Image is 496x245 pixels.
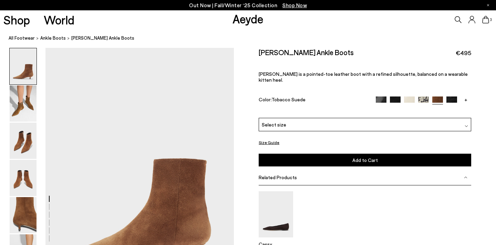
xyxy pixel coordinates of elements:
[465,124,468,128] img: svg%3E
[461,96,471,103] a: +
[282,2,307,8] span: Navigate to /collections/new-in
[259,48,354,57] h2: [PERSON_NAME] Ankle Boots
[9,34,35,42] a: All Footwear
[271,96,306,102] span: Tobacco Suede
[10,197,37,233] img: Sofie Suede Ankle Boots - Image 5
[10,123,37,159] img: Sofie Suede Ankle Boots - Image 3
[259,191,293,237] img: Cassy Pointed-Toe Suede Flats
[189,1,307,10] p: Out Now | Fall/Winter ‘25 Collection
[456,49,471,57] span: €495
[10,48,37,84] img: Sofie Suede Ankle Boots - Image 1
[489,18,493,22] span: 3
[352,157,378,163] span: Add to Cart
[40,34,66,42] a: ankle boots
[259,174,297,180] span: Related Products
[10,85,37,122] img: Sofie Suede Ankle Boots - Image 2
[259,138,279,147] button: Size Guide
[259,154,471,166] button: Add to Cart
[40,35,66,41] span: ankle boots
[3,14,30,26] a: Shop
[262,121,286,128] span: Select size
[259,96,369,104] div: Color:
[482,16,489,23] a: 3
[10,160,37,196] img: Sofie Suede Ankle Boots - Image 4
[464,176,467,179] img: svg%3E
[44,14,74,26] a: World
[71,34,134,42] span: [PERSON_NAME] Ankle Boots
[259,71,468,83] span: [PERSON_NAME] is a pointed-toe leather boot with a refined silhouette, balanced on a wearable kit...
[9,29,496,48] nav: breadcrumb
[232,11,263,26] a: Aeyde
